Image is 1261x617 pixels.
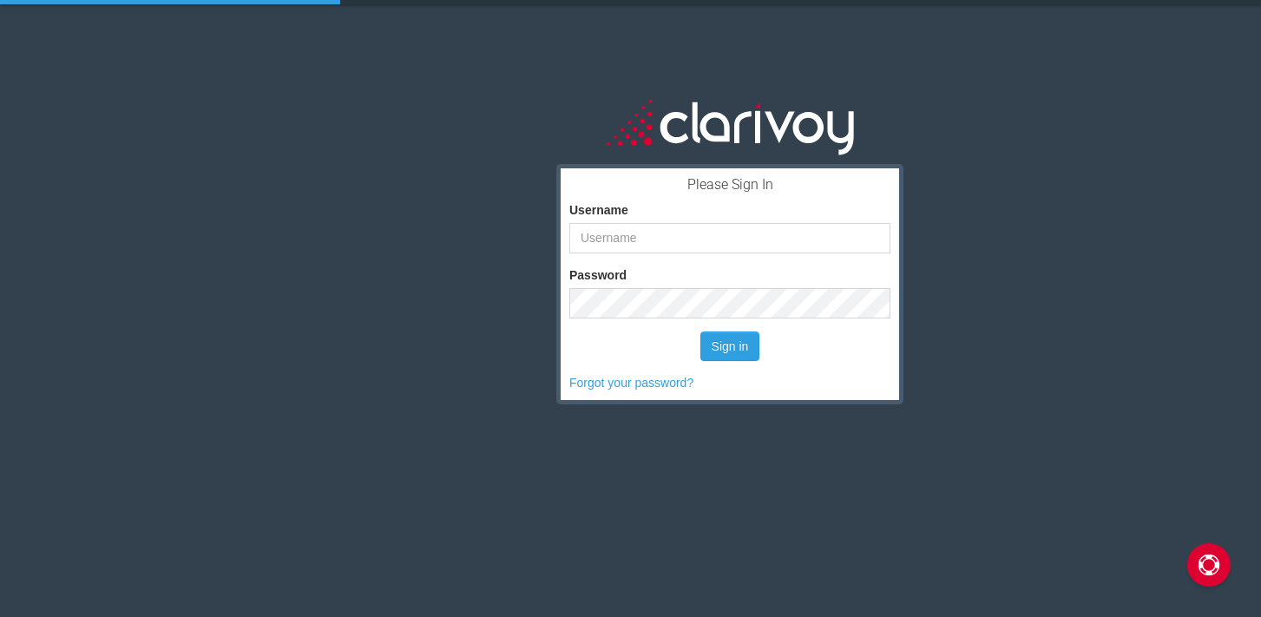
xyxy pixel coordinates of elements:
label: Username [569,201,628,219]
label: Password [569,266,627,284]
button: Sign in [700,331,760,361]
a: Forgot your password? [569,376,693,390]
input: Username [569,223,890,253]
h3: Please Sign In [569,177,890,193]
img: clarivoy_whitetext_transbg.svg [607,95,854,157]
